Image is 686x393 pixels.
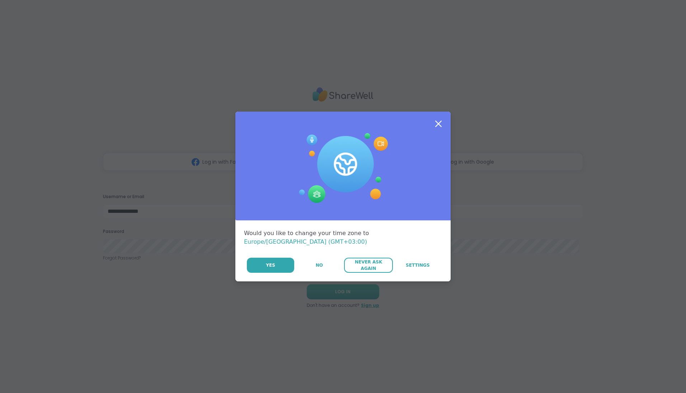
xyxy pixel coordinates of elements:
[295,258,343,273] button: No
[266,262,275,268] span: Yes
[344,258,393,273] button: Never Ask Again
[316,262,323,268] span: No
[348,259,389,272] span: Never Ask Again
[244,238,367,245] span: Europe/[GEOGRAPHIC_DATA] (GMT+03:00)
[298,133,388,203] img: Session Experience
[244,229,442,246] div: Would you like to change your time zone to
[247,258,294,273] button: Yes
[394,258,442,273] a: Settings
[406,262,430,268] span: Settings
